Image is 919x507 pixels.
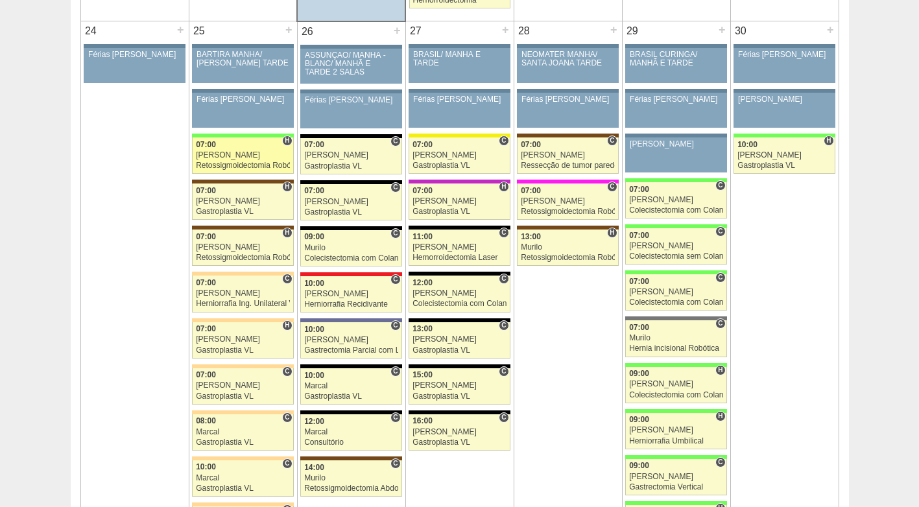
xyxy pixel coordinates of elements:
[607,228,617,238] span: Hospital
[192,137,293,174] a: H 07:00 [PERSON_NAME] Retossigmoidectomia Robótica
[196,370,216,379] span: 07:00
[305,96,398,104] div: Férias [PERSON_NAME]
[300,456,401,460] div: Key: Santa Joana
[392,22,403,39] div: +
[625,363,726,367] div: Key: Brasil
[409,134,510,137] div: Key: Santa Rita
[737,140,758,149] span: 10:00
[300,460,401,497] a: C 14:00 Murilo Retossigmoidectomia Abdominal VL
[88,51,181,59] div: Férias [PERSON_NAME]
[629,298,723,307] div: Colecistectomia com Colangiografia VL
[412,289,507,298] div: [PERSON_NAME]
[412,392,507,401] div: Gastroplastia VL
[625,413,726,449] a: H 09:00 [PERSON_NAME] Herniorrafia Umbilical
[304,371,324,380] span: 10:00
[282,182,292,192] span: Hospital
[304,484,398,493] div: Retossigmoidectomia Abdominal VL
[304,463,324,472] span: 14:00
[300,414,401,451] a: C 12:00 Marcal Consultório
[734,89,835,93] div: Key: Aviso
[300,368,401,405] a: C 10:00 Marcal Gastroplastia VL
[409,410,510,414] div: Key: Blanc
[629,323,649,332] span: 07:00
[304,346,398,355] div: Gastrectomia Parcial com Linfadenectomia
[517,230,618,266] a: H 13:00 Murilo Retossigmoidectomia Robótica
[625,182,726,218] a: C 07:00 [PERSON_NAME] Colecistectomia com Colangiografia VL
[409,183,510,220] a: H 07:00 [PERSON_NAME] Gastroplastia VL
[196,462,216,471] span: 10:00
[409,89,510,93] div: Key: Aviso
[715,272,725,283] span: Consultório
[517,89,618,93] div: Key: Aviso
[629,206,723,215] div: Colecistectomia com Colangiografia VL
[715,226,725,237] span: Consultório
[390,458,400,469] span: Consultório
[409,368,510,405] a: C 15:00 [PERSON_NAME] Gastroplastia VL
[304,232,324,241] span: 09:00
[629,437,723,445] div: Herniorrafia Umbilical
[715,411,725,421] span: Hospital
[300,410,401,414] div: Key: Blanc
[500,21,511,38] div: +
[625,48,726,83] a: BRASIL CURINGA/ MANHÃ E TARDE
[305,51,398,77] div: ASSUNÇÃO/ MANHÃ -BLANC/ MANHÃ E TARDE 2 SALAS
[630,140,722,148] div: [PERSON_NAME]
[412,140,433,149] span: 07:00
[629,391,723,399] div: Colecistectomia com Colangiografia VL
[192,318,293,322] div: Key: Bartira
[197,95,289,104] div: Férias [PERSON_NAME]
[607,136,617,146] span: Consultório
[196,335,290,344] div: [PERSON_NAME]
[304,336,398,344] div: [PERSON_NAME]
[300,93,401,128] a: Férias [PERSON_NAME]
[304,474,398,482] div: Murilo
[300,138,401,174] a: C 07:00 [PERSON_NAME] Gastroplastia VL
[737,151,831,159] div: [PERSON_NAME]
[608,21,619,38] div: +
[196,207,290,216] div: Gastroplastia VL
[409,44,510,48] div: Key: Aviso
[517,48,618,83] a: NEOMATER MANHÃ/ SANTA JOANA TARDE
[517,93,618,128] a: Férias [PERSON_NAME]
[81,21,101,41] div: 24
[412,335,507,344] div: [PERSON_NAME]
[625,367,726,403] a: H 09:00 [PERSON_NAME] Colecistectomia com Colangiografia VL
[738,95,831,104] div: [PERSON_NAME]
[412,381,507,390] div: [PERSON_NAME]
[412,186,433,195] span: 07:00
[192,460,293,497] a: C 10:00 Marcal Gastroplastia VL
[521,95,614,104] div: Férias [PERSON_NAME]
[625,93,726,128] a: Férias [PERSON_NAME]
[715,457,725,467] span: Consultório
[717,21,728,38] div: +
[192,410,293,414] div: Key: Bartira
[196,484,290,493] div: Gastroplastia VL
[409,318,510,322] div: Key: Blanc
[298,22,318,41] div: 26
[300,276,401,312] a: C 10:00 [PERSON_NAME] Herniorrafia Recidivante
[84,48,185,83] a: Férias [PERSON_NAME]
[629,185,649,194] span: 07:00
[499,182,508,192] span: Hospital
[824,136,833,146] span: Hospital
[630,51,722,67] div: BRASIL CURINGA/ MANHÃ E TARDE
[192,368,293,405] a: C 07:00 [PERSON_NAME] Gastroplastia VL
[196,151,290,159] div: [PERSON_NAME]
[304,300,398,309] div: Herniorrafia Recidivante
[625,44,726,48] div: Key: Aviso
[625,320,726,357] a: C 07:00 Murilo Hernia incisional Robótica
[304,186,324,195] span: 07:00
[734,134,835,137] div: Key: Brasil
[825,21,836,38] div: +
[625,178,726,182] div: Key: Brasil
[304,438,398,447] div: Consultório
[738,51,831,59] div: Férias [PERSON_NAME]
[517,137,618,174] a: C 07:00 [PERSON_NAME] Ressecção de tumor parede abdominal pélvica
[737,161,831,170] div: Gastroplastia VL
[412,207,507,216] div: Gastroplastia VL
[304,208,398,217] div: Gastroplastia VL
[625,316,726,320] div: Key: Santa Catarina
[304,428,398,436] div: Marcal
[629,196,723,204] div: [PERSON_NAME]
[731,21,751,41] div: 30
